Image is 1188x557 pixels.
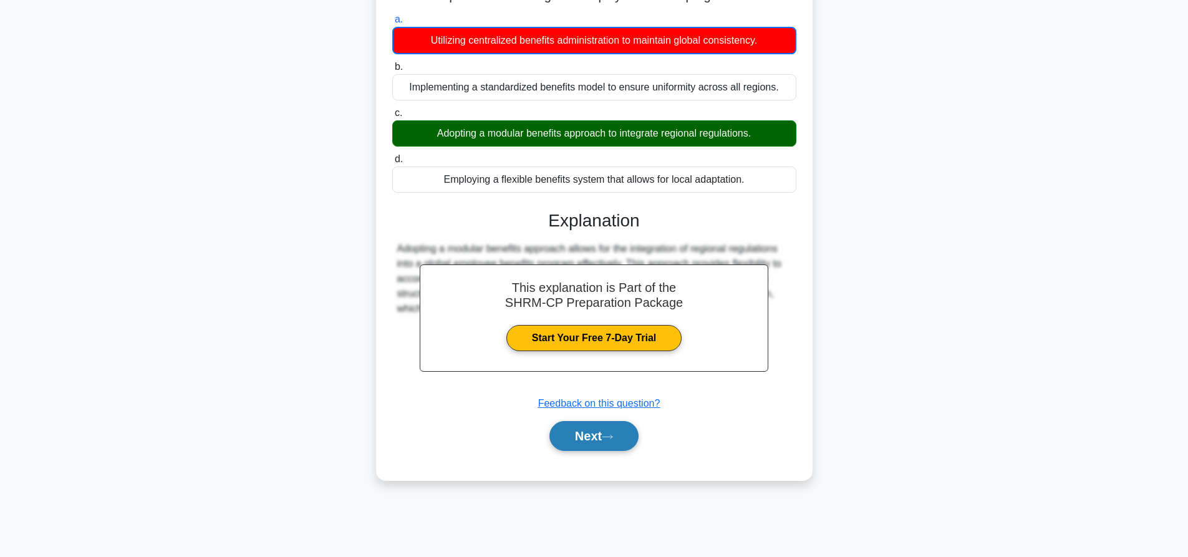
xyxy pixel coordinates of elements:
span: a. [395,14,403,24]
div: Adopting a modular benefits approach to integrate regional regulations. [392,120,796,147]
h3: Explanation [400,210,789,231]
span: c. [395,107,402,118]
span: d. [395,153,403,164]
div: Utilizing centralized benefits administration to maintain global consistency. [392,27,796,54]
div: Adopting a modular benefits approach allows for the integration of regional regulations into a gl... [397,241,791,316]
span: b. [395,61,403,72]
a: Start Your Free 7-Day Trial [506,325,682,351]
div: Employing a flexible benefits system that allows for local adaptation. [392,167,796,193]
a: Feedback on this question? [538,398,660,409]
div: Implementing a standardized benefits model to ensure uniformity across all regions. [392,74,796,100]
button: Next [549,421,639,451]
